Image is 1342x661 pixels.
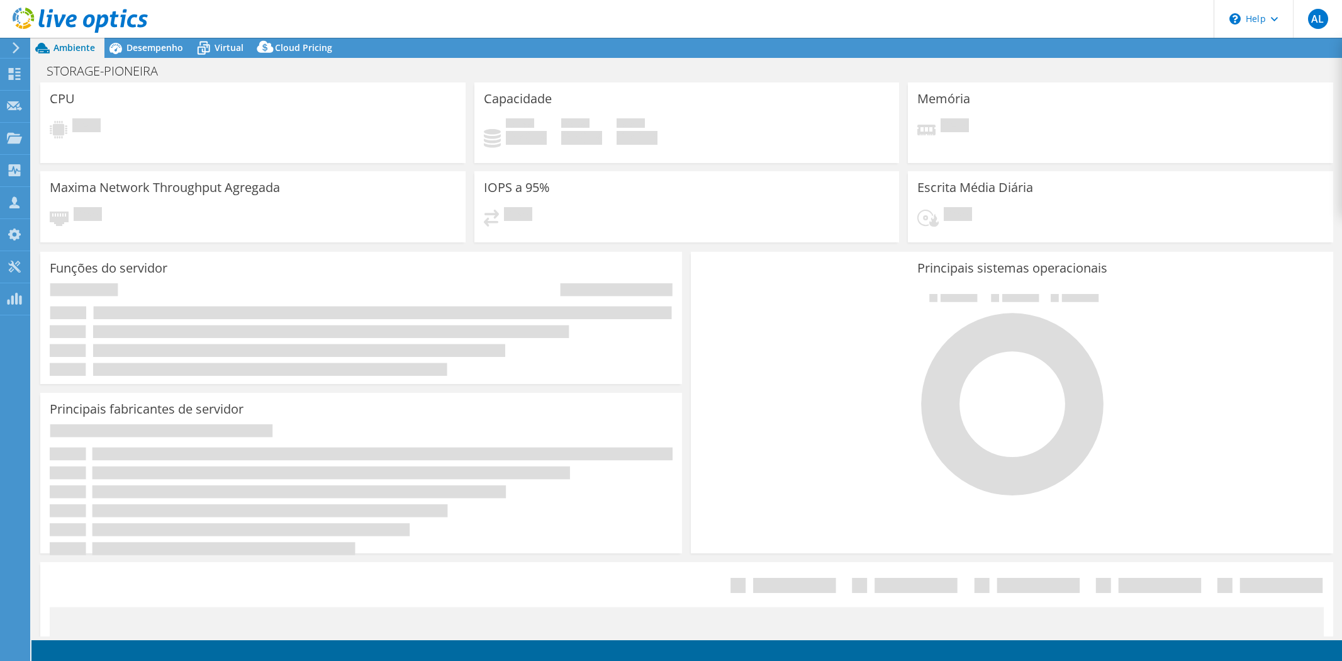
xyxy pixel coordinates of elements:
span: Cloud Pricing [275,42,332,54]
span: Pendente [504,207,532,224]
h3: Escrita Média Diária [917,181,1033,195]
span: Pendente [944,207,972,224]
span: Desempenho [126,42,183,54]
span: Pendente [74,207,102,224]
span: AL [1308,9,1328,29]
span: Pendente [72,118,101,135]
svg: \n [1229,13,1241,25]
h3: Memória [917,92,970,106]
h3: CPU [50,92,75,106]
h1: STORAGE-PIONEIRA [41,64,177,78]
h3: Capacidade [484,92,552,106]
h3: Principais fabricantes de servidor [50,402,243,416]
h3: Principais sistemas operacionais [700,261,1323,275]
h3: IOPS a 95% [484,181,550,195]
span: Ambiente [53,42,95,54]
span: Pendente [941,118,969,135]
h4: 0 GiB [561,131,602,145]
span: Disponível [561,118,590,131]
span: Usado [506,118,534,131]
h3: Maxima Network Throughput Agregada [50,181,280,195]
h3: Funções do servidor [50,261,167,275]
span: Virtual [215,42,243,54]
h4: 0 GiB [506,131,547,145]
span: Total [617,118,645,131]
h4: 0 GiB [617,131,657,145]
